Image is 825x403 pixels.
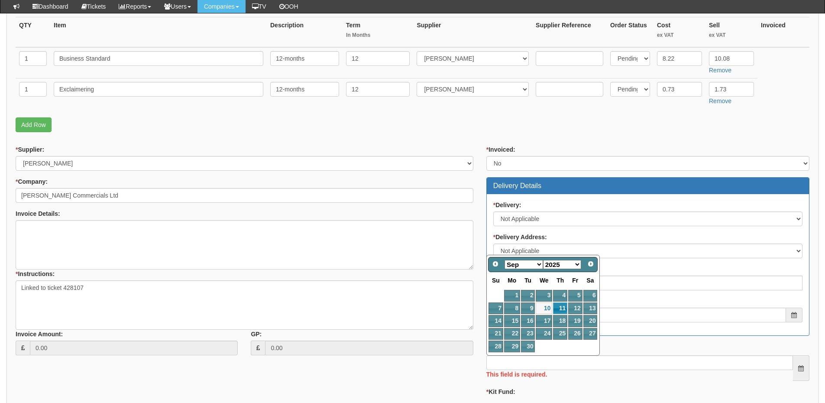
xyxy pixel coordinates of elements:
a: 12 [568,302,582,314]
th: Sell [705,17,757,47]
th: Order Status [607,17,654,47]
a: 30 [521,341,535,352]
a: 15 [504,315,520,327]
a: 26 [568,328,582,340]
span: Friday [572,277,578,284]
a: 24 [536,328,552,340]
span: Next [587,260,594,267]
th: Item [50,17,267,47]
small: In Months [346,32,410,39]
a: 16 [521,315,535,327]
label: Kit Fund: [486,387,515,396]
a: Prev [489,258,501,270]
label: Delivery Address: [493,233,547,241]
small: ex VAT [657,32,702,39]
a: 19 [568,315,582,327]
a: 13 [583,302,598,314]
label: Invoice Details: [16,209,60,218]
a: 29 [504,341,520,352]
label: Invoice Amount: [16,330,63,338]
label: Instructions: [16,270,55,278]
span: Monday [508,277,516,284]
span: Sunday [492,277,500,284]
a: 9 [521,302,535,314]
a: 6 [583,290,598,302]
a: 22 [504,328,520,340]
a: 18 [553,315,567,327]
a: 3 [536,290,552,302]
a: 20 [583,315,598,327]
a: Remove [709,97,731,104]
a: Add Row [16,117,52,132]
a: Next [585,258,597,270]
a: 1 [504,290,520,302]
label: This field is required. [486,370,547,379]
a: 8 [504,302,520,314]
a: 17 [536,315,552,327]
span: Tuesday [524,277,531,284]
label: GP: [251,330,262,338]
h3: Delivery Details [493,182,802,190]
a: 5 [568,290,582,302]
a: 10 [536,302,552,314]
a: 14 [489,315,503,327]
th: QTY [16,17,50,47]
th: Term [343,17,413,47]
small: ex VAT [709,32,754,39]
a: 23 [521,328,535,340]
a: 25 [553,328,567,340]
th: Supplier Reference [532,17,607,47]
a: 7 [489,302,503,314]
span: Saturday [587,277,594,284]
th: Supplier [413,17,532,47]
span: Thursday [556,277,564,284]
th: Invoiced [757,17,809,47]
a: 2 [521,290,535,302]
label: Invoiced: [486,145,515,154]
a: 4 [553,290,567,302]
span: Prev [492,260,499,267]
th: Description [267,17,343,47]
th: Cost [654,17,705,47]
label: Delivery: [493,201,521,209]
a: 28 [489,341,503,352]
a: Remove [709,67,731,74]
a: 27 [583,328,598,340]
a: 11 [553,302,567,314]
label: Company: [16,177,48,186]
span: Wednesday [540,277,549,284]
a: 21 [489,328,503,340]
label: Supplier: [16,145,44,154]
